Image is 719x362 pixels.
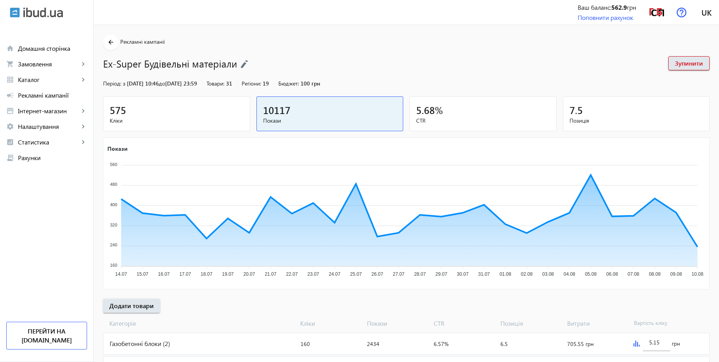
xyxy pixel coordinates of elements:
span: 31 [226,80,232,87]
text: Покази [107,144,128,152]
tspan: 28.07 [414,271,426,277]
tspan: 02.08 [521,271,532,277]
tspan: 400 [110,202,117,207]
mat-icon: keyboard_arrow_right [79,138,87,146]
mat-icon: campaign [6,91,14,99]
span: грн [672,340,680,348]
span: Статистика [18,138,79,146]
span: 5.68 [416,103,435,116]
button: Додати товари [103,299,160,313]
tspan: 160 [110,263,117,267]
tspan: 14.07 [115,271,127,277]
span: Кліки [110,117,244,125]
tspan: 03.08 [542,271,554,277]
tspan: 560 [110,162,117,166]
tspan: 16.07 [158,271,170,277]
span: 19 [263,80,269,87]
span: 6.57% [434,340,448,348]
img: ibud.svg [10,7,20,18]
span: 7.5 [570,103,583,116]
tspan: 29.07 [436,271,447,277]
span: Витрати [564,319,631,328]
tspan: 480 [110,182,117,187]
span: 575 [110,103,126,116]
mat-icon: keyboard_arrow_right [79,123,87,130]
span: Період: з [103,80,125,87]
span: Покази [364,319,431,328]
span: Бюджет: [278,80,299,87]
span: Товари: [206,80,224,87]
tspan: 09.08 [670,271,682,277]
span: Каталог [18,76,79,84]
tspan: 05.08 [585,271,596,277]
span: Позиція [570,117,703,125]
mat-icon: grid_view [6,76,14,84]
span: Додати товари [109,301,154,310]
span: Регіони: [242,80,261,87]
mat-icon: keyboard_arrow_right [79,76,87,84]
tspan: 08.08 [649,271,660,277]
span: 100 грн [301,80,320,87]
span: [DATE] 10:46 [DATE] 23:59 [127,80,197,87]
img: help.svg [676,7,687,18]
span: uk [701,7,712,17]
tspan: 04.08 [564,271,575,277]
span: до [159,80,165,87]
mat-icon: arrow_back [106,37,116,47]
mat-icon: receipt_long [6,154,14,162]
img: ibud_text.svg [23,7,63,18]
tspan: 07.08 [628,271,639,277]
span: Налаштування [18,123,79,130]
span: Кліки [297,319,364,328]
button: Зупинити [668,56,710,70]
mat-icon: analytics [6,138,14,146]
tspan: 30.07 [457,271,468,277]
tspan: 320 [110,222,117,227]
span: 2434 [367,340,379,348]
img: 5ce39d8609d7a5467-LOGO.jpg [648,4,666,21]
mat-icon: keyboard_arrow_right [79,60,87,68]
div: Газобетонні блоки (2) [103,333,297,354]
tspan: 240 [110,243,117,247]
span: Вартість кліку [631,319,698,328]
span: Категорія [103,319,297,328]
mat-icon: storefront [6,107,14,115]
mat-icon: settings [6,123,14,130]
tspan: 18.07 [201,271,212,277]
span: Рекламні кампанії [120,38,165,45]
tspan: 20.07 [243,271,255,277]
tspan: 06.08 [606,271,618,277]
tspan: 22.07 [286,271,298,277]
tspan: 31.07 [478,271,490,277]
mat-icon: keyboard_arrow_right [79,107,87,115]
span: 160 [301,340,310,348]
span: Інтернет-магазин [18,107,79,115]
span: Рекламні кампанії [18,91,87,99]
img: graph.svg [634,341,640,347]
tspan: 19.07 [222,271,234,277]
tspan: 10.08 [692,271,703,277]
h1: Ex-Super Будівельні матеріали [103,57,660,70]
mat-icon: home [6,45,14,52]
span: Позиція [497,319,564,328]
a: Перейти на [DOMAIN_NAME] [6,322,87,350]
span: 10117 [263,103,290,116]
tspan: 26.07 [372,271,383,277]
span: Рахунки [18,154,87,162]
tspan: 25.07 [350,271,362,277]
span: Покази [263,117,397,125]
span: 6.5 [500,340,508,348]
div: Ваш баланс: грн [578,3,636,12]
span: 705.55 грн [567,340,594,348]
span: Замовлення [18,60,79,68]
tspan: 23.07 [307,271,319,277]
tspan: 21.07 [265,271,276,277]
span: Зупинити [675,59,703,68]
tspan: 24.07 [329,271,340,277]
span: Домашня сторінка [18,45,87,52]
span: CTR [431,319,497,328]
span: % [435,103,443,116]
mat-icon: shopping_cart [6,60,14,68]
span: CTR [416,117,550,125]
tspan: 27.07 [393,271,404,277]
